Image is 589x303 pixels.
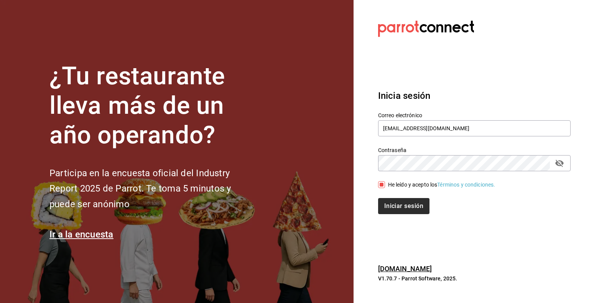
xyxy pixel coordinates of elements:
[378,275,571,282] p: V1.70.7 - Parrot Software, 2025.
[378,265,432,273] a: [DOMAIN_NAME]
[49,165,257,212] h2: Participa en la encuesta oficial del Industry Report 2025 de Parrot. Te toma 5 minutos y puede se...
[378,198,429,214] button: Iniciar sesión
[378,147,571,153] label: Contraseña
[378,120,571,136] input: Ingresa tu correo electrónico
[378,113,571,118] label: Correo electrónico
[49,229,114,240] a: Ir a la encuesta
[553,157,566,170] button: passwordField
[378,89,571,103] h3: Inicia sesión
[437,182,495,188] a: Términos y condiciones.
[49,62,257,150] h1: ¿Tu restaurante lleva más de un año operando?
[388,181,495,189] div: He leído y acepto los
